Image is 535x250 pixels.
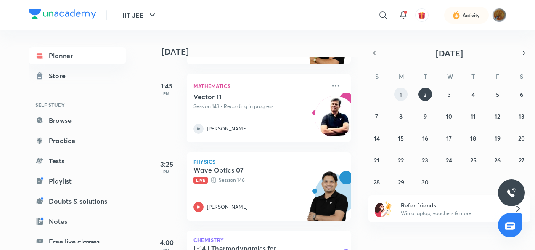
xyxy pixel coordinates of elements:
button: September 8, 2025 [394,109,408,123]
button: September 10, 2025 [442,109,456,123]
a: Planner [29,47,126,64]
img: unacademy [305,171,351,229]
button: September 28, 2025 [370,175,384,189]
abbr: September 26, 2025 [494,156,501,164]
abbr: September 7, 2025 [375,112,378,120]
button: September 27, 2025 [515,153,528,167]
p: [PERSON_NAME] [207,203,248,211]
span: [DATE] [436,48,463,59]
abbr: September 6, 2025 [520,90,523,98]
button: September 23, 2025 [418,153,432,167]
a: Notes [29,213,126,230]
abbr: September 3, 2025 [448,90,451,98]
button: September 13, 2025 [515,109,528,123]
abbr: September 16, 2025 [422,134,428,142]
p: PM [150,91,183,96]
button: IIT JEE [117,7,162,24]
button: September 19, 2025 [491,131,504,145]
abbr: September 19, 2025 [495,134,501,142]
button: September 21, 2025 [370,153,384,167]
button: September 4, 2025 [466,88,480,101]
p: Mathematics [193,81,326,91]
a: Store [29,67,126,84]
abbr: September 17, 2025 [446,134,452,142]
button: September 1, 2025 [394,88,408,101]
button: September 25, 2025 [466,153,480,167]
div: Store [49,71,71,81]
abbr: September 10, 2025 [446,112,452,120]
abbr: September 20, 2025 [518,134,525,142]
button: September 2, 2025 [418,88,432,101]
h5: Wave Optics 07 [193,166,298,174]
abbr: September 28, 2025 [373,178,380,186]
h5: Vector 11 [193,93,298,101]
button: September 20, 2025 [515,131,528,145]
abbr: September 18, 2025 [470,134,476,142]
p: PM [150,169,183,174]
button: avatar [415,8,429,22]
button: September 3, 2025 [442,88,456,101]
button: September 6, 2025 [515,88,528,101]
h6: SELF STUDY [29,98,126,112]
abbr: September 1, 2025 [400,90,402,98]
button: September 22, 2025 [394,153,408,167]
button: September 26, 2025 [491,153,504,167]
button: September 30, 2025 [418,175,432,189]
abbr: September 13, 2025 [519,112,524,120]
abbr: September 21, 2025 [374,156,379,164]
abbr: September 30, 2025 [421,178,429,186]
abbr: September 12, 2025 [495,112,500,120]
p: Physics [193,159,344,164]
abbr: September 15, 2025 [398,134,404,142]
a: Browse [29,112,126,129]
a: Playlist [29,173,126,189]
abbr: September 11, 2025 [471,112,476,120]
abbr: Monday [399,72,404,80]
button: September 16, 2025 [418,131,432,145]
button: September 18, 2025 [466,131,480,145]
h5: 4:00 [150,237,183,247]
button: September 9, 2025 [418,109,432,123]
button: September 11, 2025 [466,109,480,123]
img: Company Logo [29,9,96,19]
abbr: Tuesday [424,72,427,80]
img: activity [453,10,460,20]
h6: Refer friends [401,201,504,210]
img: avatar [418,11,426,19]
h4: [DATE] [162,47,359,57]
a: Doubts & solutions [29,193,126,210]
img: Vartika tiwary uttarpradesh [492,8,506,22]
button: September 14, 2025 [370,131,384,145]
img: ttu [506,188,516,198]
abbr: September 5, 2025 [496,90,499,98]
h5: 3:25 [150,159,183,169]
p: Session 143 • Recording in progress [193,103,326,110]
p: Chemistry [193,237,344,242]
abbr: Friday [496,72,499,80]
img: referral [375,200,392,217]
button: September 24, 2025 [442,153,456,167]
button: September 7, 2025 [370,109,384,123]
button: September 17, 2025 [442,131,456,145]
abbr: September 27, 2025 [519,156,524,164]
button: September 15, 2025 [394,131,408,145]
span: Live [193,177,208,184]
button: September 29, 2025 [394,175,408,189]
abbr: September 4, 2025 [471,90,475,98]
button: [DATE] [380,47,518,59]
abbr: September 8, 2025 [399,112,403,120]
a: Tests [29,152,126,169]
abbr: September 2, 2025 [424,90,426,98]
h5: 1:45 [150,81,183,91]
abbr: September 25, 2025 [470,156,477,164]
button: September 12, 2025 [491,109,504,123]
p: Win a laptop, vouchers & more [401,210,504,217]
abbr: Wednesday [447,72,453,80]
abbr: September 29, 2025 [398,178,404,186]
abbr: September 23, 2025 [422,156,428,164]
p: Session 146 [193,176,326,184]
abbr: Thursday [471,72,475,80]
abbr: September 24, 2025 [446,156,452,164]
abbr: September 9, 2025 [424,112,427,120]
a: Company Logo [29,9,96,21]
